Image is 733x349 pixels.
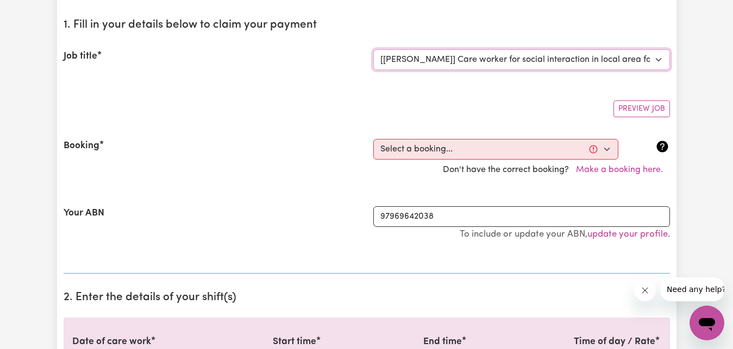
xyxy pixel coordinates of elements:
a: update your profile [587,230,668,239]
label: Job title [64,49,97,64]
button: Preview Job [613,100,670,117]
h2: 2. Enter the details of your shift(s) [64,291,670,304]
button: Make a booking here. [569,160,670,180]
span: Need any help? [7,8,66,16]
span: Don't have the correct booking? [443,166,670,174]
iframe: Close message [634,280,656,301]
label: Booking [64,139,99,153]
label: Date of care work [72,335,151,349]
label: Time of day / Rate [574,335,655,349]
h2: 1. Fill in your details below to claim your payment [64,18,670,32]
label: End time [423,335,462,349]
small: To include or update your ABN, . [460,230,670,239]
label: Your ABN [64,206,104,220]
iframe: Button to launch messaging window [690,306,724,340]
iframe: Message from company [660,277,724,301]
label: Start time [273,335,316,349]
